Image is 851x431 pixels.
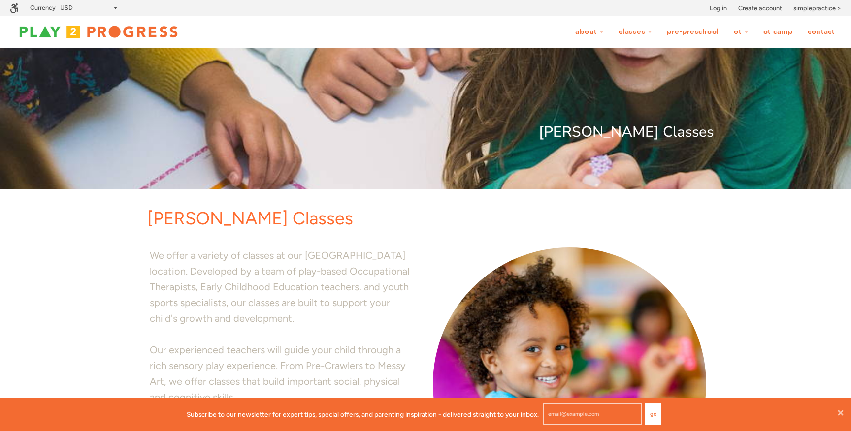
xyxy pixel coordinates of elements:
[30,4,56,11] label: Currency
[543,403,642,425] input: email@example.com
[150,247,418,326] p: We offer a variety of classes at our [GEOGRAPHIC_DATA] location. Developed by a team of play-base...
[793,3,841,13] a: simplepractice >
[612,23,658,41] a: Classes
[801,23,841,41] a: Contact
[569,23,610,41] a: About
[10,22,187,42] img: Play2Progress logo
[137,121,714,144] p: [PERSON_NAME] Classes
[710,3,727,13] a: Log in
[757,23,799,41] a: OT Camp
[150,342,418,405] p: Our experienced teachers will guide your child through a rich sensory play experience. From Pre-C...
[727,23,755,41] a: OT
[187,409,539,420] p: Subscribe to our newsletter for expert tips, special offers, and parenting inspiration - delivere...
[660,23,725,41] a: Pre-Preschool
[738,3,782,13] a: Create account
[645,403,661,425] button: Go
[147,204,714,233] p: [PERSON_NAME] Classes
